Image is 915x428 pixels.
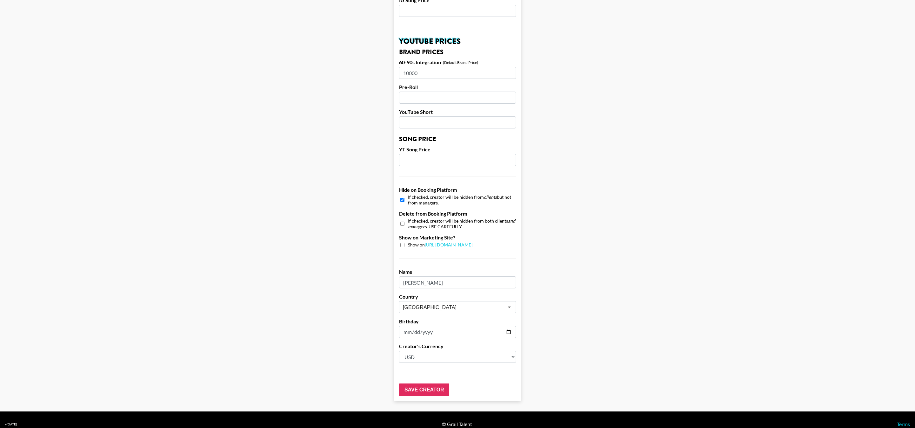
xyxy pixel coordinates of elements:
[897,421,910,427] a: Terms
[408,242,472,248] span: Show on
[399,211,516,217] label: Delete from Booking Platform
[399,49,516,55] h3: Brand Prices
[399,318,516,325] label: Birthday
[408,218,515,229] em: and managers
[399,146,516,153] label: YT Song Price
[399,383,449,396] input: Save Creator
[399,38,516,45] h2: YouTube Prices
[408,218,516,229] span: If checked, creator will be hidden from both clients . USE CAREFULLY.
[441,60,478,65] div: - (Default Brand Price)
[399,293,516,300] label: Country
[399,136,516,142] h3: Song Price
[484,194,497,200] em: clients
[399,59,441,66] label: 60-90s Integration
[425,242,472,247] a: [URL][DOMAIN_NAME]
[442,421,472,427] div: © Grail Talent
[399,109,516,115] label: YouTube Short
[399,84,516,90] label: Pre-Roll
[399,343,516,349] label: Creator's Currency
[505,303,514,312] button: Open
[408,194,516,205] span: If checked, creator will be hidden from but not from managers.
[399,269,516,275] label: Name
[399,187,516,193] label: Hide on Booking Platform
[399,234,516,241] label: Show on Marketing Site?
[5,422,17,426] div: v [DATE]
